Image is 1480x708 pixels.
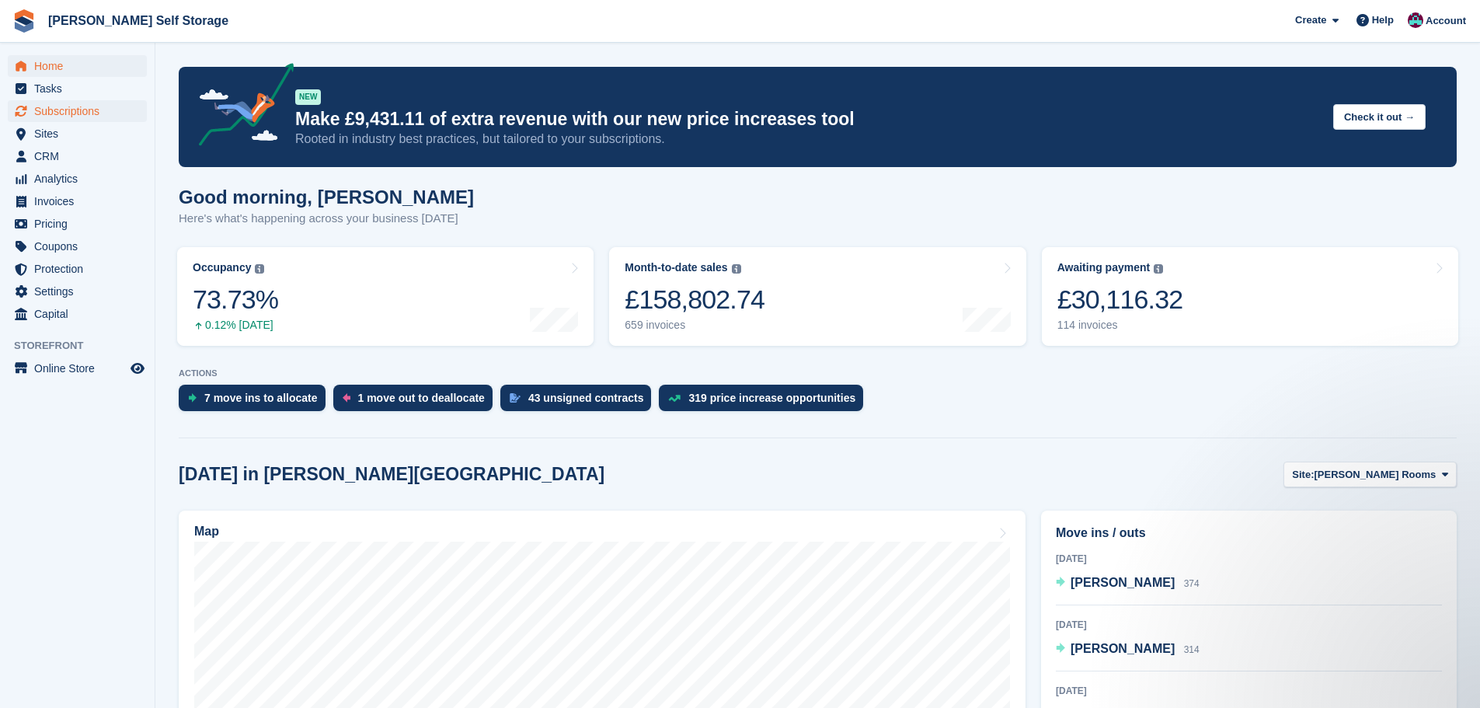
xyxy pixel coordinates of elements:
span: Capital [34,303,127,325]
a: menu [8,168,147,190]
span: Sites [34,123,127,145]
span: Help [1372,12,1394,28]
span: Coupons [34,235,127,257]
button: Site: [PERSON_NAME] Rooms [1283,462,1457,487]
a: Month-to-date sales £158,802.74 659 invoices [609,247,1026,346]
div: 73.73% [193,284,278,316]
p: ACTIONS [179,368,1457,378]
span: [PERSON_NAME] [1071,642,1175,655]
div: 43 unsigned contracts [528,392,644,404]
h2: [DATE] in [PERSON_NAME][GEOGRAPHIC_DATA] [179,464,604,485]
a: menu [8,357,147,379]
img: icon-info-grey-7440780725fd019a000dd9b08b2336e03edf1995a4989e88bcd33f0948082b44.svg [255,264,264,274]
a: Preview store [128,359,147,378]
span: [PERSON_NAME] Rooms [1315,467,1436,483]
div: Awaiting payment [1057,261,1151,274]
span: Invoices [34,190,127,212]
img: move_outs_to_deallocate_icon-f764333ba52eb49d3ac5e1228854f67142a1ed5810a6f6cc68b1a99e826820c5.svg [343,393,350,403]
div: [DATE] [1056,552,1442,566]
div: 319 price increase opportunities [688,392,855,404]
div: [DATE] [1056,684,1442,698]
a: 1 move out to deallocate [333,385,500,419]
a: [PERSON_NAME] 374 [1056,574,1200,594]
img: contract_signature_icon-13c848040528278c33f63329250d36e43548de30e8caae1d1a13099fd9432cc5.svg [510,393,521,403]
img: Ben [1408,12,1423,28]
span: Online Store [34,357,127,379]
div: Occupancy [193,261,251,274]
span: Tasks [34,78,127,99]
img: move_ins_to_allocate_icon-fdf77a2bb77ea45bf5b3d319d69a93e2d87916cf1d5bf7949dd705db3b84f3ca.svg [188,393,197,403]
p: Make £9,431.11 of extra revenue with our new price increases tool [295,108,1321,131]
a: 7 move ins to allocate [179,385,333,419]
img: price-adjustments-announcement-icon-8257ccfd72463d97f412b2fc003d46551f7dbcb40ab6d574587a9cd5c0d94... [186,63,294,152]
img: stora-icon-8386f47178a22dfd0bd8f6a31ec36ba5ce8667c1dd55bd0f319d3a0aa187defe.svg [12,9,36,33]
div: 659 invoices [625,319,764,332]
span: Settings [34,281,127,302]
p: Here's what's happening across your business [DATE] [179,210,474,228]
div: £158,802.74 [625,284,764,316]
div: 114 invoices [1057,319,1183,332]
a: 319 price increase opportunities [659,385,871,419]
span: Create [1295,12,1326,28]
div: Month-to-date sales [625,261,727,274]
a: Occupancy 73.73% 0.12% [DATE] [177,247,594,346]
div: [DATE] [1056,618,1442,632]
span: Home [34,55,127,77]
span: Pricing [34,213,127,235]
img: icon-info-grey-7440780725fd019a000dd9b08b2336e03edf1995a4989e88bcd33f0948082b44.svg [1154,264,1163,274]
span: 314 [1184,644,1200,655]
a: menu [8,258,147,280]
a: [PERSON_NAME] Self Storage [42,8,235,33]
img: price_increase_opportunities-93ffe204e8149a01c8c9dc8f82e8f89637d9d84a8eef4429ea346261dce0b2c0.svg [668,395,681,402]
div: £30,116.32 [1057,284,1183,316]
span: Site: [1292,467,1314,483]
a: menu [8,213,147,235]
h2: Move ins / outs [1056,524,1442,542]
span: CRM [34,145,127,167]
a: menu [8,78,147,99]
span: 374 [1184,578,1200,589]
a: 43 unsigned contracts [500,385,660,419]
div: 0.12% [DATE] [193,319,278,332]
h2: Map [194,525,219,539]
span: [PERSON_NAME] [1071,576,1175,589]
div: 1 move out to deallocate [358,392,485,404]
div: NEW [295,89,321,105]
a: menu [8,55,147,77]
a: menu [8,303,147,325]
a: menu [8,235,147,257]
a: menu [8,100,147,122]
a: [PERSON_NAME] 314 [1056,640,1200,660]
p: Rooted in industry best practices, but tailored to your subscriptions. [295,131,1321,148]
h1: Good morning, [PERSON_NAME] [179,187,474,208]
a: menu [8,281,147,302]
a: menu [8,145,147,167]
a: menu [8,190,147,212]
span: Analytics [34,168,127,190]
div: 7 move ins to allocate [204,392,318,404]
span: Protection [34,258,127,280]
img: icon-info-grey-7440780725fd019a000dd9b08b2336e03edf1995a4989e88bcd33f0948082b44.svg [732,264,741,274]
span: Subscriptions [34,100,127,122]
span: Account [1426,13,1466,29]
span: Storefront [14,338,155,354]
a: menu [8,123,147,145]
a: Awaiting payment £30,116.32 114 invoices [1042,247,1458,346]
button: Check it out → [1333,104,1426,130]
